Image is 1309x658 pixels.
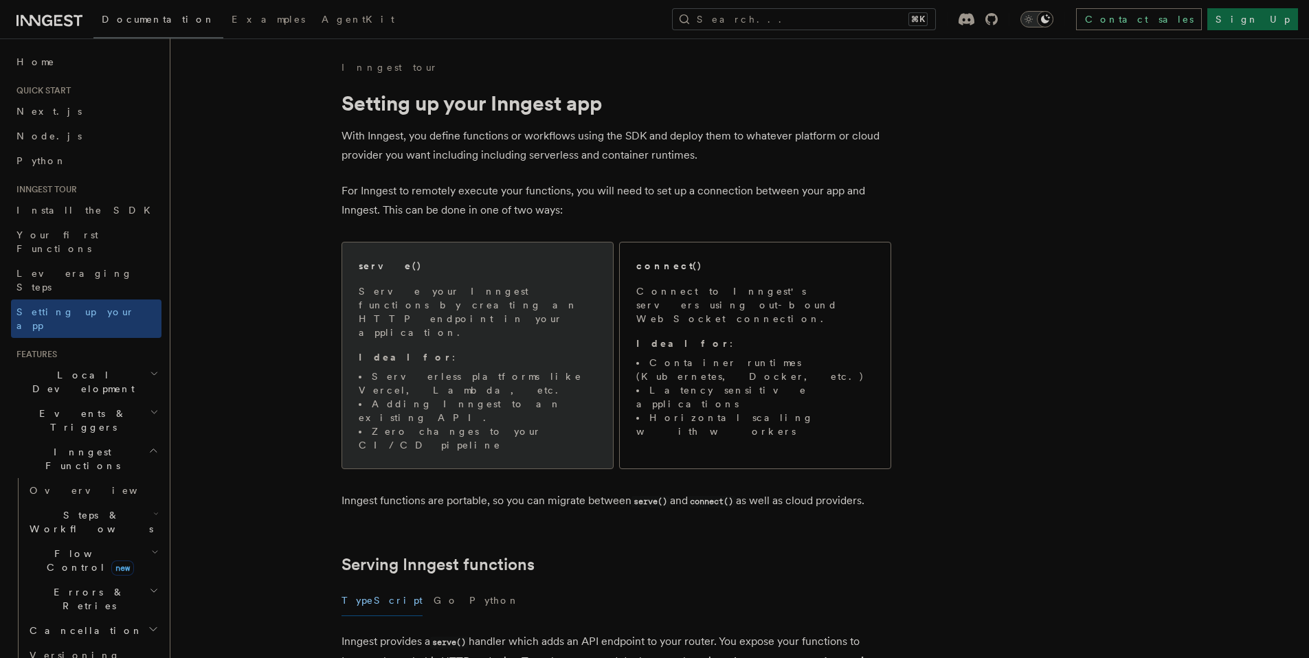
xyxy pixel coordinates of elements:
a: Examples [223,4,313,37]
a: Python [11,148,161,173]
span: Flow Control [24,547,151,574]
code: serve() [631,496,670,508]
a: Your first Functions [11,223,161,261]
span: Next.js [16,106,82,117]
button: Events & Triggers [11,401,161,440]
a: Next.js [11,99,161,124]
li: Container runtimes (Kubernetes, Docker, etc.) [636,356,874,383]
span: Local Development [11,368,150,396]
span: Setting up your app [16,306,135,331]
button: Python [469,585,519,616]
a: Leveraging Steps [11,261,161,299]
p: Inngest functions are portable, so you can migrate between and as well as cloud providers. [342,491,891,511]
span: Examples [232,14,305,25]
h2: connect() [636,259,702,273]
span: Install the SDK [16,205,159,216]
span: new [111,560,134,576]
a: Serving Inngest functions [342,555,535,574]
button: Steps & Workflows [24,503,161,541]
span: Steps & Workflows [24,508,153,536]
a: AgentKit [313,4,403,37]
button: Errors & Retries [24,580,161,618]
h1: Setting up your Inngest app [342,91,891,115]
li: Adding Inngest to an existing API. [359,397,596,424]
a: Node.js [11,124,161,148]
button: Inngest Functions [11,440,161,478]
a: Install the SDK [11,198,161,223]
kbd: ⌘K [908,12,928,26]
li: Horizontal scaling with workers [636,411,874,438]
p: With Inngest, you define functions or workflows using the SDK and deploy them to whatever platfor... [342,126,891,165]
a: Home [11,49,161,74]
p: Connect to Inngest's servers using out-bound WebSocket connection. [636,284,874,326]
h2: serve() [359,259,422,273]
strong: Ideal for [359,352,452,363]
span: Your first Functions [16,229,98,254]
p: Serve your Inngest functions by creating an HTTP endpoint in your application. [359,284,596,339]
a: connect()Connect to Inngest's servers using out-bound WebSocket connection.Ideal for:Container ru... [619,242,891,469]
code: connect() [688,496,736,508]
li: Zero changes to your CI/CD pipeline [359,424,596,452]
span: Cancellation [24,624,143,637]
span: Home [16,55,55,69]
span: Features [11,349,57,360]
button: TypeScript [342,585,423,616]
a: serve()Serve your Inngest functions by creating an HTTP endpoint in your application.Ideal for:Se... [342,242,614,469]
li: Latency sensitive applications [636,383,874,411]
span: AgentKit [322,14,394,25]
span: Leveraging Steps [16,268,133,293]
button: Search...⌘K [672,8,936,30]
button: Go [434,585,458,616]
a: Inngest tour [342,60,438,74]
code: serve() [430,637,469,648]
li: Serverless platforms like Vercel, Lambda, etc. [359,370,596,397]
span: Quick start [11,85,71,96]
span: Inngest Functions [11,445,148,473]
span: Events & Triggers [11,407,150,434]
span: Python [16,155,67,166]
p: : [359,350,596,364]
a: Sign Up [1207,8,1298,30]
button: Cancellation [24,618,161,643]
span: Node.js [16,131,82,141]
span: Errors & Retries [24,585,149,613]
a: Setting up your app [11,299,161,338]
button: Toggle dark mode [1020,11,1053,27]
p: : [636,337,874,350]
strong: Ideal for [636,338,730,349]
button: Flow Controlnew [24,541,161,580]
p: For Inngest to remotely execute your functions, you will need to set up a connection between your... [342,181,891,220]
span: Inngest tour [11,184,77,195]
a: Documentation [93,4,223,38]
button: Local Development [11,363,161,401]
a: Overview [24,478,161,503]
a: Contact sales [1076,8,1202,30]
span: Documentation [102,14,215,25]
span: Overview [30,485,171,496]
